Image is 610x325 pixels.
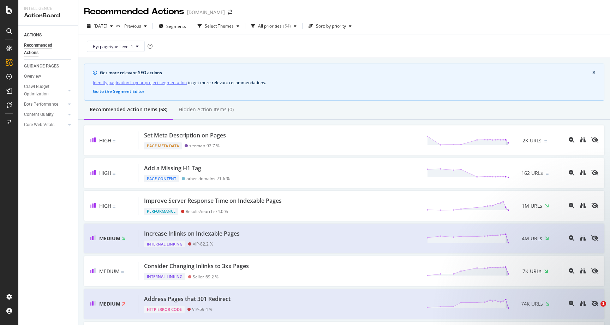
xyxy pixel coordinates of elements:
a: GUIDANCE PAGES [24,63,73,70]
img: Equal [546,173,549,175]
img: Equal [121,271,124,273]
span: Medium [99,235,120,242]
div: VIP - 82.2 % [193,241,213,247]
div: GUIDANCE PAGES [24,63,59,70]
div: magnifying-glass-plus [569,170,574,176]
div: Improve Server Response Time on Indexable Pages [144,197,282,205]
div: Address Pages that 301 Redirect [144,295,231,303]
button: By: pagetype Level 1 [87,41,145,52]
div: Recommended Actions [24,42,66,57]
span: High [99,202,111,209]
a: binoculars [580,170,586,176]
iframe: Intercom live chat [586,301,603,318]
div: ActionBoard [24,12,72,20]
span: vs [116,23,121,29]
button: All priorities(54) [248,20,299,32]
span: By: pagetype Level 1 [93,43,133,49]
div: binoculars [580,170,586,176]
a: Content Quality [24,111,66,118]
button: [DATE] [84,20,116,32]
div: Recommended Actions [84,6,184,18]
button: Select Themes [195,20,242,32]
button: Go to the Segment Editor [93,89,144,94]
div: eye-slash [591,235,598,241]
div: eye-slash [591,137,598,143]
div: ResultsSearch - 74.0 % [186,209,228,214]
img: Equal [113,206,115,208]
span: 1M URLs [522,202,542,209]
div: magnifying-glass-plus [569,203,574,208]
div: Performance [144,208,178,215]
div: Crawl Budget Optimization [24,83,61,98]
span: Medium [99,268,120,274]
div: HTTP Error Code [144,306,185,313]
div: to get more relevant recommendations . [93,79,596,86]
a: Core Web Vitals [24,121,66,129]
div: binoculars [580,203,586,208]
div: Seller - 69.2 % [193,274,219,279]
a: binoculars [580,203,586,209]
div: Bots Performance [24,101,58,108]
span: 1 [600,301,606,307]
a: Recommended Actions [24,42,73,57]
div: Select Themes [205,24,234,28]
div: arrow-right-arrow-left [228,10,232,15]
div: Internal Linking [144,241,185,248]
div: Consider Changing Inlinks to 3xx Pages [144,262,249,270]
div: info banner [84,64,604,101]
div: Get more relevant SEO actions [100,70,592,76]
div: other-domains - 71.6 % [186,176,230,181]
a: Identify pagination in your project segmentation [93,79,187,86]
span: Medium [99,300,120,307]
img: Equal [113,173,115,175]
img: Equal [544,140,547,142]
span: 2025 Oct. 10th [94,23,107,29]
div: Set Meta Description on Pages [144,131,226,140]
div: Internal Linking [144,273,185,280]
span: 2K URLs [522,137,542,144]
div: VIP - 59.4 % [192,307,213,312]
div: ( 54 ) [283,24,291,28]
span: High [99,137,111,144]
a: binoculars [580,236,586,242]
span: 4M URLs [522,235,542,242]
div: magnifying-glass-plus [569,137,574,143]
div: sitemap - 92.7 % [189,143,220,148]
div: eye-slash [591,170,598,176]
span: Previous [121,23,141,29]
span: 162 URLs [521,170,543,177]
a: Bots Performance [24,101,66,108]
div: Overview [24,73,41,80]
div: Sort: by priority [316,24,346,28]
a: Overview [24,73,73,80]
div: Content Quality [24,111,54,118]
span: Segments [166,23,186,29]
button: close banner [591,69,597,77]
div: Core Web Vitals [24,121,54,129]
span: High [99,170,111,176]
img: Equal [113,140,115,142]
div: Page Meta Data [144,142,182,149]
div: All priorities [258,24,282,28]
div: ACTIONS [24,31,42,39]
div: Hidden Action Items (0) [179,106,234,113]
div: [DOMAIN_NAME] [187,9,225,16]
a: Crawl Budget Optimization [24,83,66,98]
button: Sort: by priority [305,20,354,32]
a: binoculars [580,137,586,143]
div: magnifying-glass-plus [569,235,574,241]
a: ACTIONS [24,31,73,39]
div: Page Content [144,175,179,182]
button: Segments [156,20,189,32]
div: eye-slash [591,203,598,208]
div: Add a Missing H1 Tag [144,164,201,172]
button: Previous [121,20,150,32]
div: Intelligence [24,6,72,12]
div: Increase Inlinks on Indexable Pages [144,230,240,238]
div: Recommended Action Items (58) [90,106,167,113]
